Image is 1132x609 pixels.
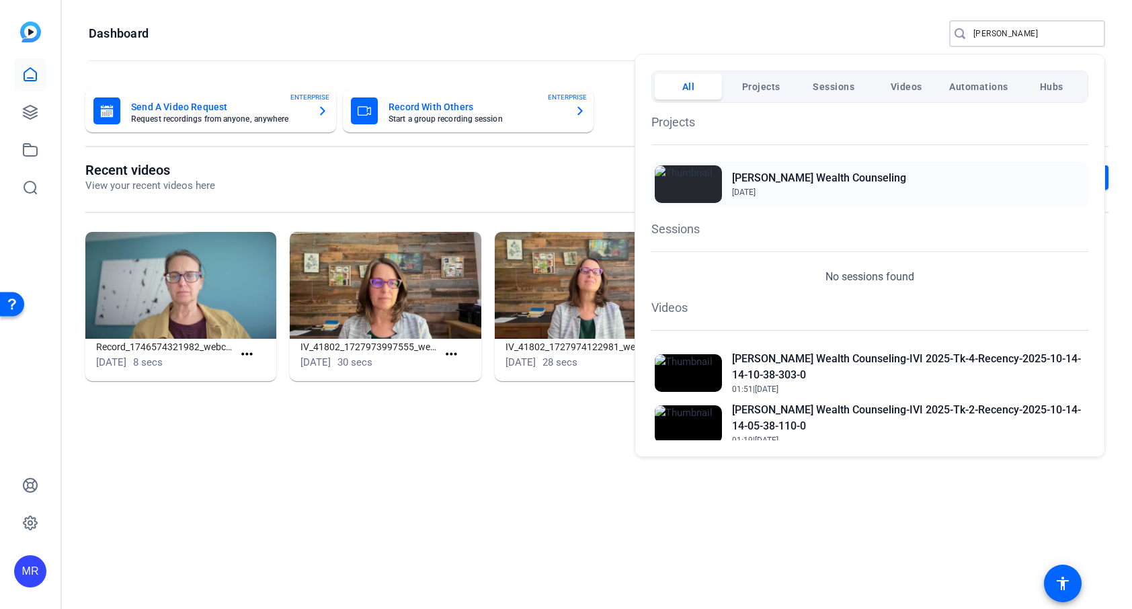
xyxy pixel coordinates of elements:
h1: Sessions [651,220,1088,238]
h2: [PERSON_NAME] Wealth Counseling-IVI 2025-Tk-2-Recency-2025-10-14-14-05-38-110-0 [732,402,1085,434]
span: | [753,384,755,394]
span: Projects [742,75,780,99]
span: All [682,75,695,99]
span: 01:51 [732,384,753,394]
span: 01:19 [732,436,753,445]
img: Thumbnail [655,405,722,443]
span: [DATE] [732,188,756,197]
h1: Videos [651,298,1088,317]
h2: [PERSON_NAME] Wealth Counseling-IVI 2025-Tk-4-Recency-2025-10-14-14-10-38-303-0 [732,351,1085,383]
span: | [753,436,755,445]
img: Thumbnail [655,354,722,392]
span: Hubs [1040,75,1063,99]
span: Videos [891,75,922,99]
span: [DATE] [755,384,778,394]
span: Automations [949,75,1008,99]
h1: Projects [651,113,1088,131]
img: Thumbnail [655,165,722,203]
p: No sessions found [825,269,914,285]
span: Sessions [813,75,854,99]
h2: [PERSON_NAME] Wealth Counseling [732,170,906,186]
span: [DATE] [755,436,778,445]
